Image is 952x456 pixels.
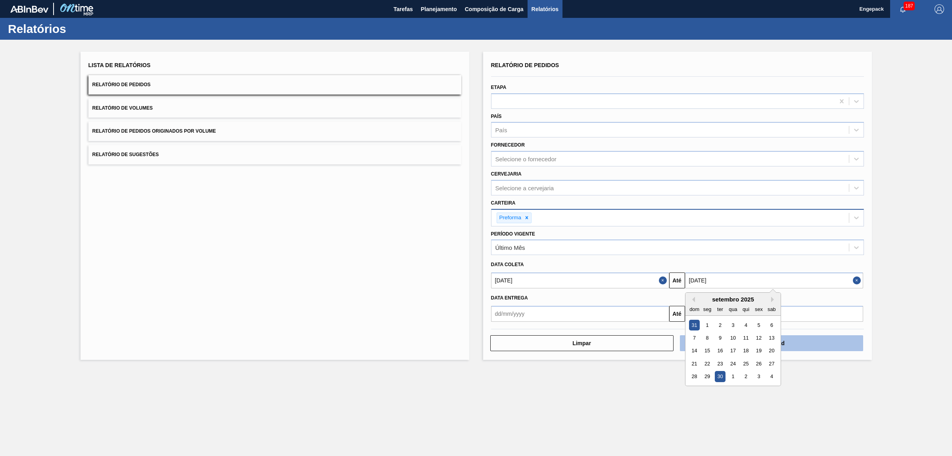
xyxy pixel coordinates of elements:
div: setembro 2025 [685,296,781,303]
span: Relatório de Volumes [92,105,153,111]
div: Choose terça-feira, 30 de setembro de 2025 [714,371,725,382]
div: qui [740,304,751,315]
label: País [491,114,502,119]
button: Previous Month [689,297,695,302]
button: Next Month [771,297,777,302]
div: sex [753,304,764,315]
button: Limpar [490,335,674,351]
span: Relatório de Pedidos [491,62,559,68]
img: Logout [935,4,944,14]
button: Relatório de Pedidos [88,75,461,95]
div: Choose sábado, 4 de outubro de 2025 [766,371,777,382]
div: Choose sexta-feira, 19 de setembro de 2025 [753,346,764,356]
div: Choose quinta-feira, 2 de outubro de 2025 [740,371,751,382]
div: Choose terça-feira, 16 de setembro de 2025 [714,346,725,356]
div: Choose sexta-feira, 26 de setembro de 2025 [753,358,764,369]
span: Relatório de Sugestões [92,152,159,157]
span: Tarefas [393,4,413,14]
div: ter [714,304,725,315]
div: Choose domingo, 7 de setembro de 2025 [689,332,700,343]
div: dom [689,304,700,315]
label: Etapa [491,85,507,90]
button: Relatório de Volumes [88,99,461,118]
input: dd/mm/yyyy [491,272,669,288]
div: Choose quarta-feira, 1 de outubro de 2025 [727,371,738,382]
span: Data entrega [491,295,528,301]
div: Choose sexta-feira, 3 de outubro de 2025 [753,371,764,382]
span: Relatórios [532,4,559,14]
div: Preforma [497,213,523,223]
label: Carteira [491,200,516,206]
span: Data coleta [491,262,524,267]
div: Choose segunda-feira, 8 de setembro de 2025 [702,332,712,343]
div: Choose segunda-feira, 15 de setembro de 2025 [702,346,712,356]
span: Relatório de Pedidos Originados por Volume [92,128,216,134]
div: Selecione a cervejaria [495,184,554,191]
div: País [495,127,507,133]
h1: Relatórios [8,24,149,33]
div: qua [727,304,738,315]
div: Choose quarta-feira, 17 de setembro de 2025 [727,346,738,356]
div: Choose segunda-feira, 1 de setembro de 2025 [702,320,712,330]
label: Fornecedor [491,142,525,148]
div: Choose domingo, 14 de setembro de 2025 [689,346,700,356]
div: Choose segunda-feira, 22 de setembro de 2025 [702,358,712,369]
div: month 2025-09 [688,319,778,383]
div: Choose quinta-feira, 11 de setembro de 2025 [740,332,751,343]
div: Choose quarta-feira, 24 de setembro de 2025 [727,358,738,369]
input: dd/mm/yyyy [685,272,863,288]
div: Choose sábado, 13 de setembro de 2025 [766,332,777,343]
span: Relatório de Pedidos [92,82,151,87]
button: Relatório de Sugestões [88,145,461,164]
div: sab [766,304,777,315]
span: Planejamento [421,4,457,14]
span: Composição de Carga [465,4,524,14]
button: Close [853,272,863,288]
button: Até [669,272,685,288]
div: Choose domingo, 28 de setembro de 2025 [689,371,700,382]
div: Choose domingo, 31 de agosto de 2025 [689,320,700,330]
button: Notificações [890,4,916,15]
button: Até [669,306,685,322]
div: Choose quinta-feira, 25 de setembro de 2025 [740,358,751,369]
button: Download [680,335,863,351]
span: 187 [904,2,915,10]
input: dd/mm/yyyy [491,306,669,322]
div: seg [702,304,712,315]
div: Choose quinta-feira, 4 de setembro de 2025 [740,320,751,330]
span: Lista de Relatórios [88,62,151,68]
div: Choose segunda-feira, 29 de setembro de 2025 [702,371,712,382]
div: Choose sábado, 27 de setembro de 2025 [766,358,777,369]
div: Choose terça-feira, 9 de setembro de 2025 [714,332,725,343]
div: Choose quinta-feira, 18 de setembro de 2025 [740,346,751,356]
div: Selecione o fornecedor [495,156,557,162]
label: Cervejaria [491,171,522,177]
div: Choose sábado, 20 de setembro de 2025 [766,346,777,356]
label: Período Vigente [491,231,535,237]
div: Choose sexta-feira, 12 de setembro de 2025 [753,332,764,343]
button: Close [659,272,669,288]
div: Último Mês [495,244,525,251]
div: Choose terça-feira, 23 de setembro de 2025 [714,358,725,369]
div: Choose sexta-feira, 5 de setembro de 2025 [753,320,764,330]
button: Relatório de Pedidos Originados por Volume [88,122,461,141]
div: Choose quarta-feira, 10 de setembro de 2025 [727,332,738,343]
img: TNhmsLtSVTkK8tSr43FrP2fwEKptu5GPRR3wAAAABJRU5ErkJggg== [10,6,48,13]
div: Choose terça-feira, 2 de setembro de 2025 [714,320,725,330]
div: Choose sábado, 6 de setembro de 2025 [766,320,777,330]
div: Choose quarta-feira, 3 de setembro de 2025 [727,320,738,330]
div: Choose domingo, 21 de setembro de 2025 [689,358,700,369]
